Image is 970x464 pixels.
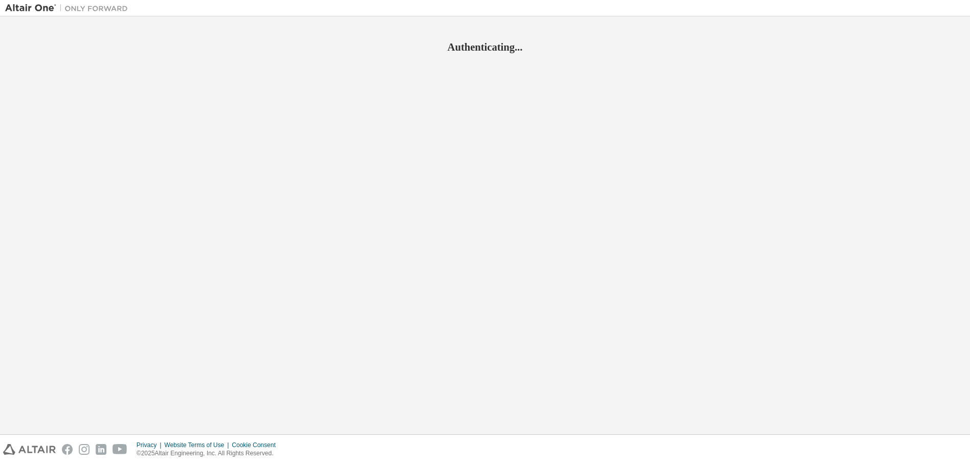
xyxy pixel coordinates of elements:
[164,441,232,449] div: Website Terms of Use
[137,449,282,458] p: © 2025 Altair Engineering, Inc. All Rights Reserved.
[79,444,90,455] img: instagram.svg
[62,444,73,455] img: facebook.svg
[5,3,133,13] img: Altair One
[137,441,164,449] div: Privacy
[96,444,106,455] img: linkedin.svg
[232,441,281,449] div: Cookie Consent
[113,444,127,455] img: youtube.svg
[3,444,56,455] img: altair_logo.svg
[5,40,965,54] h2: Authenticating...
